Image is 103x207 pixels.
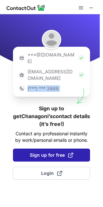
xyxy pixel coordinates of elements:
[78,55,85,61] img: Check Icon
[13,167,90,180] button: Login
[30,152,73,158] span: Sign up for free
[13,104,90,128] h1: Sign up to get Chanagoni’s contact details (it’s free!)
[13,149,90,162] button: Sign up for free
[42,30,61,49] img: Chanagoni Naveen
[28,68,75,81] p: [EMAIL_ADDRESS][DOMAIN_NAME]
[6,4,45,12] img: ContactOut v5.3.10
[18,85,25,92] img: https://contactout.com/extension/app/static/media/login-phone-icon.bacfcb865e29de816d437549d7f4cb...
[18,55,25,61] img: https://contactout.com/extension/app/static/media/login-email-icon.f64bce713bb5cd1896fef81aa7b14a...
[41,170,62,177] span: Login
[13,130,90,143] p: Contact any professional instantly by work/personal emails or phone.
[28,52,75,65] p: ***@[DOMAIN_NAME]
[18,72,25,78] img: https://contactout.com/extension/app/static/media/login-work-icon.638a5007170bc45168077fde17b29a1...
[78,72,85,78] img: Check Icon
